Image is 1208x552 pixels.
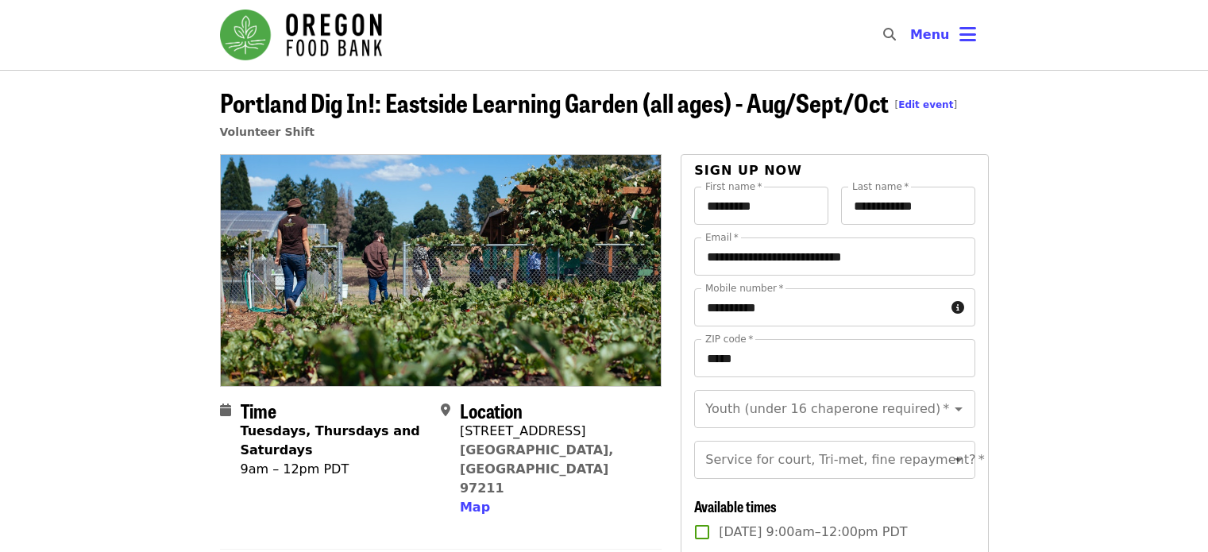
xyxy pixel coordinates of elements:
[694,288,944,326] input: Mobile number
[883,27,896,42] i: search icon
[719,523,907,542] span: [DATE] 9:00am–12:00pm PDT
[220,125,315,138] a: Volunteer Shift
[441,403,450,418] i: map-marker-alt icon
[460,442,614,496] a: [GEOGRAPHIC_DATA], [GEOGRAPHIC_DATA] 97211
[897,16,989,54] button: Toggle account menu
[694,496,777,516] span: Available times
[947,398,970,420] button: Open
[460,498,490,517] button: Map
[460,500,490,515] span: Map
[841,187,975,225] input: Last name
[694,339,975,377] input: ZIP code
[241,423,420,457] strong: Tuesdays, Thursdays and Saturdays
[705,284,783,293] label: Mobile number
[694,237,975,276] input: Email
[895,99,958,110] span: [ ]
[241,396,276,424] span: Time
[705,233,739,242] label: Email
[220,83,958,121] span: Portland Dig In!: Eastside Learning Garden (all ages) - Aug/Sept/Oct
[220,403,231,418] i: calendar icon
[220,10,382,60] img: Oregon Food Bank - Home
[705,182,762,191] label: First name
[705,334,753,344] label: ZIP code
[460,396,523,424] span: Location
[694,187,828,225] input: First name
[959,23,976,46] i: bars icon
[852,182,909,191] label: Last name
[910,27,950,42] span: Menu
[951,300,964,315] i: circle-info icon
[221,155,662,385] img: Portland Dig In!: Eastside Learning Garden (all ages) - Aug/Sept/Oct organized by Oregon Food Bank
[460,422,649,441] div: [STREET_ADDRESS]
[898,99,953,110] a: Edit event
[694,163,802,178] span: Sign up now
[947,449,970,471] button: Open
[241,460,428,479] div: 9am – 12pm PDT
[905,16,918,54] input: Search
